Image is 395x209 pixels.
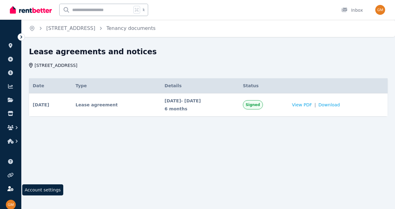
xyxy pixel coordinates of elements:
span: View PDF [292,102,312,108]
span: Signed [246,102,260,107]
th: Type [72,78,161,93]
span: [DATE] - [DATE] [164,98,235,104]
span: 6 months [164,106,235,112]
h1: Lease agreements and notices [29,47,157,57]
th: Status [239,78,288,93]
img: RentBetter [10,5,52,14]
span: [DATE] [33,102,49,108]
th: Details [161,78,239,93]
span: Account settings [22,184,63,195]
th: Date [29,78,72,93]
nav: Breadcrumb [22,20,163,37]
span: k [143,7,145,12]
div: Inbox [341,7,363,13]
a: [STREET_ADDRESS] [46,25,95,31]
img: Grace McLean [375,5,385,15]
a: Tenancy documents [106,25,156,31]
span: Download [318,102,340,108]
span: | [314,102,316,108]
span: [STREET_ADDRESS] [35,62,77,68]
td: Lease agreement [72,93,161,117]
